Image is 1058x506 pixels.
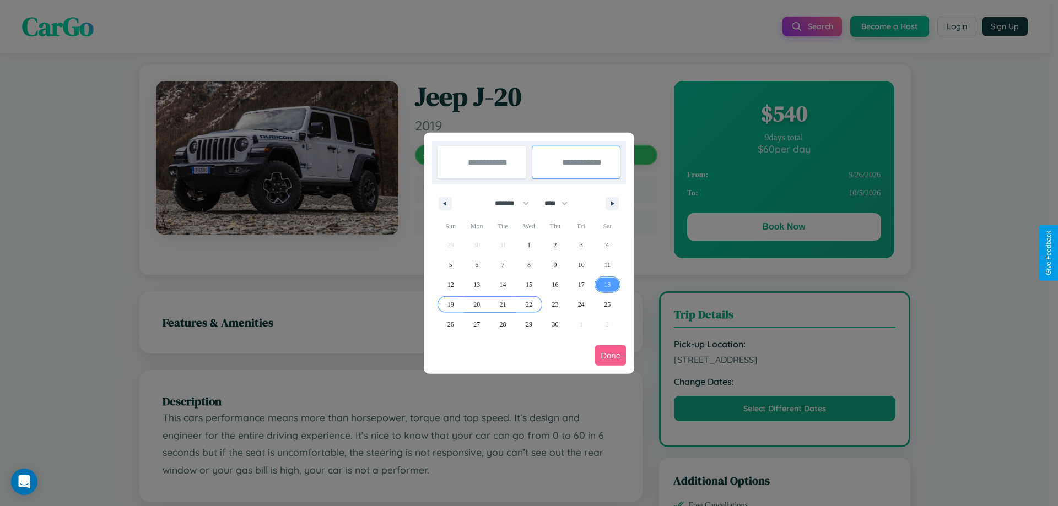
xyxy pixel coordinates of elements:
button: 23 [542,295,568,314]
button: 18 [595,275,620,295]
button: 22 [516,295,542,314]
span: 1 [527,235,531,255]
span: 9 [553,255,557,275]
span: 13 [473,275,480,295]
span: 23 [552,295,558,314]
button: 8 [516,255,542,275]
button: 16 [542,275,568,295]
button: 14 [490,275,516,295]
button: 3 [568,235,594,255]
span: 2 [553,235,557,255]
span: 12 [447,275,454,295]
span: 14 [500,275,506,295]
span: 21 [500,295,506,314]
span: Sat [595,217,620,235]
span: 10 [578,255,585,275]
div: Give Feedback [1045,231,1052,275]
button: 5 [438,255,463,275]
button: 19 [438,295,463,314]
button: 25 [595,295,620,314]
span: 19 [447,295,454,314]
span: Fri [568,217,594,235]
span: 26 [447,314,454,334]
span: 5 [449,255,452,275]
button: 21 [490,295,516,314]
span: 22 [526,295,532,314]
button: 13 [463,275,489,295]
button: 30 [542,314,568,334]
button: 7 [490,255,516,275]
span: 3 [580,235,583,255]
span: 17 [578,275,585,295]
span: 4 [606,235,609,255]
button: 27 [463,314,489,334]
span: 30 [552,314,558,334]
span: Thu [542,217,568,235]
button: 2 [542,235,568,255]
button: 24 [568,295,594,314]
button: 20 [463,295,489,314]
span: 20 [473,295,480,314]
button: 17 [568,275,594,295]
button: 11 [595,255,620,275]
button: 1 [516,235,542,255]
button: 4 [595,235,620,255]
span: 7 [501,255,505,275]
span: 18 [604,275,611,295]
span: Wed [516,217,542,235]
span: 25 [604,295,611,314]
span: 24 [578,295,585,314]
span: 6 [475,255,478,275]
button: 29 [516,314,542,334]
span: 16 [552,275,558,295]
span: 28 [500,314,506,334]
span: 15 [526,275,532,295]
span: Sun [438,217,463,235]
button: 28 [490,314,516,334]
div: Open Intercom Messenger [11,469,37,495]
button: 12 [438,275,463,295]
span: 27 [473,314,480,334]
span: 29 [526,314,532,334]
button: 26 [438,314,463,334]
span: Tue [490,217,516,235]
button: 6 [463,255,489,275]
button: 10 [568,255,594,275]
button: 15 [516,275,542,295]
button: Done [595,345,626,366]
button: 9 [542,255,568,275]
span: 11 [604,255,611,275]
span: 8 [527,255,531,275]
span: Mon [463,217,489,235]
